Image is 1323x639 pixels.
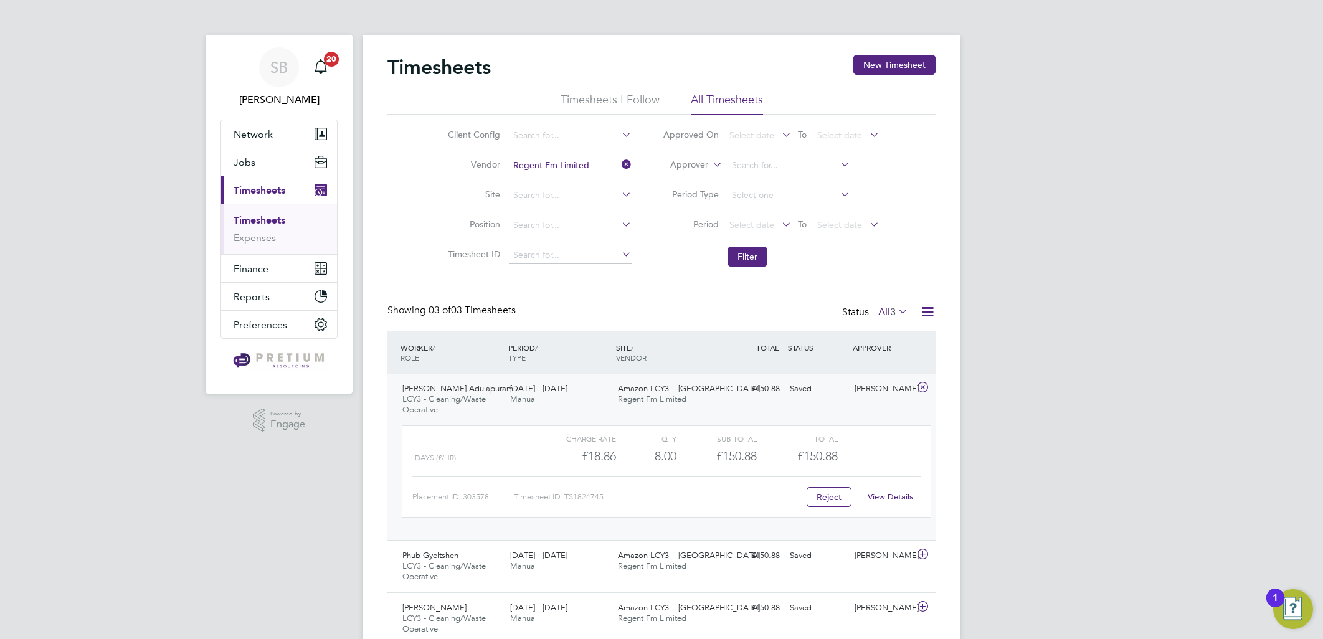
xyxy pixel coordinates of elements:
[728,187,850,204] input: Select one
[618,394,686,404] span: Regent Fm Limited
[324,52,339,67] span: 20
[429,304,516,316] span: 03 Timesheets
[234,214,285,226] a: Timesheets
[631,343,633,353] span: /
[234,232,276,244] a: Expenses
[785,546,850,566] div: Saved
[618,613,686,623] span: Regent Fm Limited
[401,353,419,362] span: ROLE
[509,127,632,144] input: Search for...
[728,247,767,267] button: Filter
[270,419,305,430] span: Engage
[616,353,647,362] span: VENDOR
[510,383,567,394] span: [DATE] - [DATE]
[234,319,287,331] span: Preferences
[510,602,567,613] span: [DATE] - [DATE]
[785,598,850,618] div: Saved
[652,159,708,171] label: Approver
[785,336,850,359] div: STATUS
[757,431,837,446] div: Total
[676,431,757,446] div: Sub Total
[510,613,537,623] span: Manual
[234,128,273,140] span: Network
[308,47,333,87] a: 20
[618,383,760,394] span: Amazon LCY3 – [GEOGRAPHIC_DATA]
[510,550,567,561] span: [DATE] - [DATE]
[850,546,914,566] div: [PERSON_NAME]
[402,550,458,561] span: Phub Gyeltshen
[444,189,500,200] label: Site
[444,249,500,260] label: Timesheet ID
[663,189,719,200] label: Period Type
[508,353,526,362] span: TYPE
[536,446,616,466] div: £18.86
[253,409,306,432] a: Powered byEngage
[444,159,500,170] label: Vendor
[230,351,328,371] img: pretium-logo-retina.png
[618,602,760,613] span: Amazon LCY3 – [GEOGRAPHIC_DATA]
[561,92,660,115] li: Timesheets I Follow
[691,92,763,115] li: All Timesheets
[616,446,676,466] div: 8.00
[432,343,435,353] span: /
[509,187,632,204] input: Search for...
[402,394,486,415] span: LCY3 - Cleaning/Waste Operative
[853,55,936,75] button: New Timesheet
[412,487,514,507] div: Placement ID: 303578
[720,379,785,399] div: £150.88
[817,219,862,230] span: Select date
[234,291,270,303] span: Reports
[387,304,518,317] div: Showing
[234,184,285,196] span: Timesheets
[415,453,456,462] span: Days (£/HR)
[720,598,785,618] div: £150.88
[270,59,288,75] span: SB
[613,336,721,369] div: SITE
[1273,589,1313,629] button: Open Resource Center, 1 new notification
[807,487,851,507] button: Reject
[616,431,676,446] div: QTY
[221,148,337,176] button: Jobs
[429,304,451,316] span: 03 of
[221,176,337,204] button: Timesheets
[878,306,908,318] label: All
[728,157,850,174] input: Search for...
[234,156,255,168] span: Jobs
[444,129,500,140] label: Client Config
[402,383,513,394] span: [PERSON_NAME] Adulapuram
[444,219,500,230] label: Position
[618,561,686,571] span: Regent Fm Limited
[514,487,799,507] div: Timesheet ID: TS1824745
[397,336,505,369] div: WORKER
[868,491,913,502] a: View Details
[729,130,774,141] span: Select date
[794,216,810,232] span: To
[618,550,760,561] span: Amazon LCY3 – [GEOGRAPHIC_DATA]
[536,431,616,446] div: Charge rate
[797,448,838,463] span: £150.88
[509,157,632,174] input: Search for...
[1273,598,1278,614] div: 1
[510,561,537,571] span: Manual
[221,204,337,254] div: Timesheets
[221,311,337,338] button: Preferences
[220,92,338,107] span: Sasha Baird
[663,129,719,140] label: Approved On
[794,126,810,143] span: To
[402,561,486,582] span: LCY3 - Cleaning/Waste Operative
[270,409,305,419] span: Powered by
[817,130,862,141] span: Select date
[402,613,486,634] span: LCY3 - Cleaning/Waste Operative
[220,351,338,371] a: Go to home page
[234,263,268,275] span: Finance
[850,598,914,618] div: [PERSON_NAME]
[206,35,353,394] nav: Main navigation
[842,304,911,321] div: Status
[890,306,896,318] span: 3
[402,602,467,613] span: [PERSON_NAME]
[676,446,757,466] div: £150.88
[720,546,785,566] div: £150.88
[850,379,914,399] div: [PERSON_NAME]
[387,55,491,80] h2: Timesheets
[850,336,914,359] div: APPROVER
